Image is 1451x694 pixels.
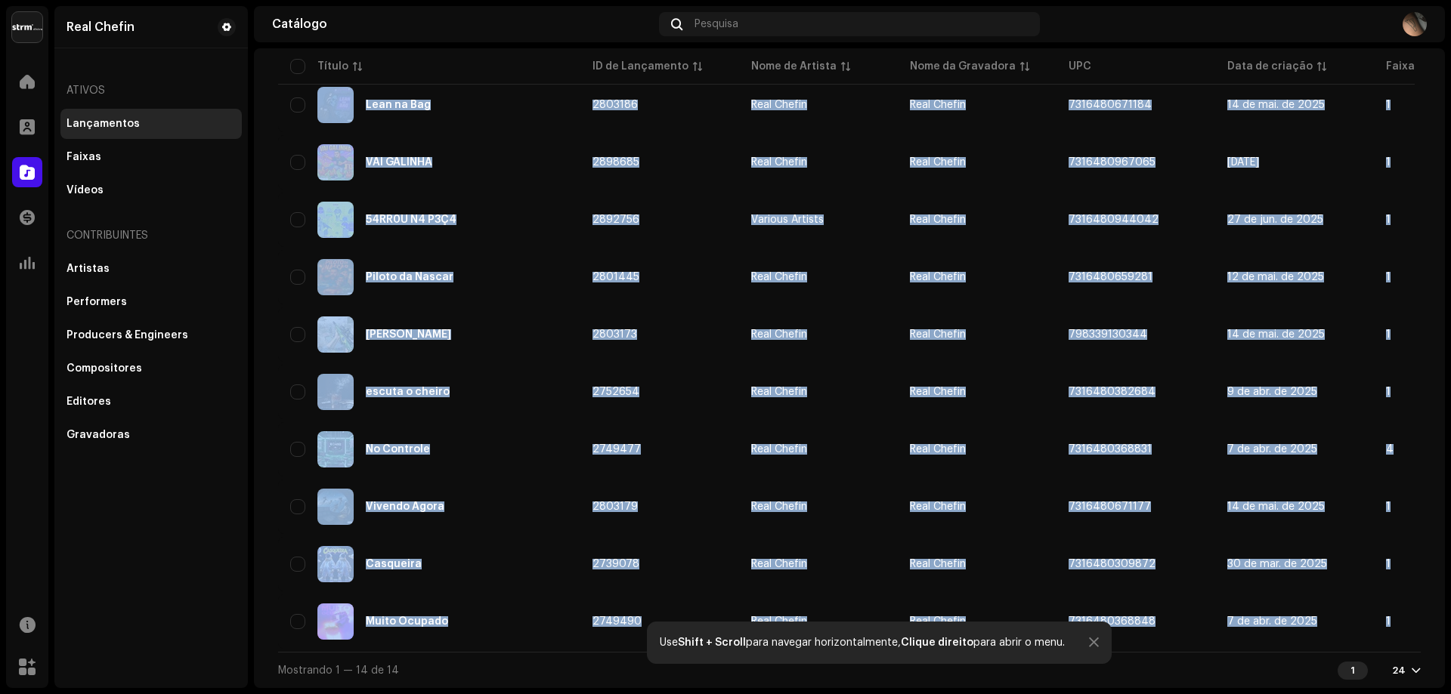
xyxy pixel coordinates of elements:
[67,118,140,130] div: Lançamentos
[366,616,448,627] div: Muito Ocupado
[751,59,837,74] div: Nome de Artista
[592,157,639,168] span: 2898685
[592,559,639,569] span: 2739078
[592,616,642,627] span: 2749490
[67,429,130,441] div: Gravadoras
[592,214,639,225] span: 2892756
[751,559,886,569] span: Real Chefin
[67,362,142,375] div: Compositores
[751,214,886,225] span: Various Artists
[317,546,354,582] img: 57b5601d-f8c9-47e4-8c35-8b39083d77c9
[67,329,188,341] div: Producers & Engineers
[1227,501,1325,512] span: 14 de mai. de 2025
[751,272,886,282] span: Real Chefin
[317,144,354,180] img: a5076739-28da-4b95-8fe1-99b41585e733
[751,616,886,627] span: Real Chefin
[592,59,688,74] div: ID de Lançamento
[592,272,639,282] span: 2801445
[366,100,431,110] div: Lean na Bag
[67,396,111,408] div: Editores
[1227,59,1313,74] div: Data de criação
[751,329,807,340] div: Real Chefin
[366,214,456,225] div: 54RR0U N4 P3Ç4
[910,272,966,282] span: Real Chefin
[1227,444,1317,455] span: 7 de abr. de 2025
[592,387,639,397] span: 2752654
[60,109,242,139] re-m-nav-item: Lançamentos
[366,387,450,397] div: escuta o cheiro
[366,329,451,340] div: Franco Atiradores
[751,100,886,110] span: Real Chefin
[751,559,807,569] div: Real Chefin
[60,353,242,384] re-m-nav-item: Compositores
[751,444,886,455] span: Real Chefin
[1069,444,1152,455] span: 7316480368831
[1069,100,1152,110] span: 7316480671184
[910,444,966,455] span: Real Chefin
[1403,12,1427,36] img: 8ea80cb6-6c46-4d6f-bd9e-dd1f38295ddc
[1227,100,1325,110] span: 14 de mai. de 2025
[751,272,807,282] div: Real Chefin
[910,329,966,340] span: Real Chefin
[1227,387,1317,397] span: 9 de abr. de 2025
[317,59,348,74] div: Título
[60,420,242,450] re-m-nav-item: Gravadoras
[1227,272,1324,282] span: 12 de mai. de 2025
[910,59,1016,74] div: Nome da Gravadora
[317,374,354,410] img: f3ea83f3-0e1a-45f7-b430-cc2ff42a87f1
[751,157,886,168] span: Real Chefin
[751,387,886,397] span: Real Chefin
[751,100,807,110] div: Real Chefin
[60,142,242,172] re-m-nav-item: Faixas
[910,157,966,168] span: Real Chefin
[317,87,354,123] img: efeea92c-c70f-4217-b0c4-0d75ab7c9218
[1069,329,1147,340] span: 798339130344
[751,501,886,512] span: Real Chefin
[317,603,354,640] img: acc6d39d-47e1-4bb8-a882-40ce6b54cccf
[1227,616,1317,627] span: 7 de abr. de 2025
[751,214,824,225] div: Various Artists
[60,175,242,205] re-m-nav-item: Vídeos
[60,72,242,109] re-a-nav-header: Ativos
[366,444,430,455] div: No Controle
[67,263,110,275] div: Artistas
[1069,501,1151,512] span: 7316480671177
[366,272,453,282] div: Piloto da Nascar
[910,501,966,512] span: Real Chefin
[366,501,444,512] div: Vivendo Agora
[60,254,242,284] re-m-nav-item: Artistas
[910,559,966,569] span: Real Chefin
[678,637,746,648] strong: Shift + Scroll
[1069,214,1159,225] span: 7316480944042
[751,329,886,340] span: Real Chefin
[67,184,104,196] div: Vídeos
[660,637,1065,649] div: Use para navegar horizontalmente, para abrir o menu.
[910,387,966,397] span: Real Chefin
[910,100,966,110] span: Real Chefin
[751,501,807,512] div: Real Chefin
[317,431,354,467] img: 8906e1be-8782-4cf3-992e-99744aba336d
[1069,616,1156,627] span: 7316480368848
[1227,157,1259,168] span: 1 de jul. de 2025
[695,18,738,30] span: Pesquisa
[1069,157,1156,168] span: 7316480967065
[67,21,135,33] div: Real Chefin
[1338,662,1368,680] div: 1
[1069,272,1152,282] span: 7316480659281
[592,100,638,110] span: 2803186
[60,217,242,254] re-a-nav-header: Contribuintes
[67,151,101,163] div: Faixas
[592,501,638,512] span: 2803179
[910,616,966,627] span: Real Chefin
[592,329,637,340] span: 2803173
[317,316,354,353] img: 82e01584-e4dc-4e4b-ab34-76072cf9f57a
[901,637,973,648] strong: Clique direito
[592,444,641,455] span: 2749477
[1227,329,1325,340] span: 14 de mai. de 2025
[366,157,432,168] div: VAI GALINHA
[317,489,354,525] img: 09ceb777-e179-4b7c-a592-5c08247d92fa
[67,296,127,308] div: Performers
[60,387,242,417] re-m-nav-item: Editores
